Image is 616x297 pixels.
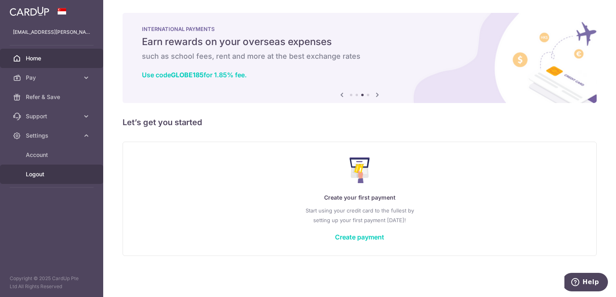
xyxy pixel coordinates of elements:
[171,71,204,79] b: GLOBE185
[10,6,49,16] img: CardUp
[142,71,247,79] a: Use codeGLOBE185for 1.85% fee.
[350,157,370,183] img: Make Payment
[142,35,577,48] h5: Earn rewards on your overseas expenses
[26,74,79,82] span: Pay
[139,193,580,202] p: Create your first payment
[26,132,79,140] span: Settings
[26,151,79,159] span: Account
[142,26,577,32] p: INTERNATIONAL PAYMENTS
[123,13,597,103] img: International Payment Banner
[26,112,79,120] span: Support
[123,116,597,129] h5: Let’s get you started
[26,170,79,178] span: Logout
[26,93,79,101] span: Refer & Save
[139,206,580,225] p: Start using your credit card to the fullest by setting up your first payment [DATE]!
[26,54,79,62] span: Home
[335,233,384,241] a: Create payment
[13,28,90,36] p: [EMAIL_ADDRESS][PERSON_NAME][DOMAIN_NAME]
[142,52,577,61] h6: such as school fees, rent and more at the best exchange rates
[564,273,608,293] iframe: Opens a widget where you can find more information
